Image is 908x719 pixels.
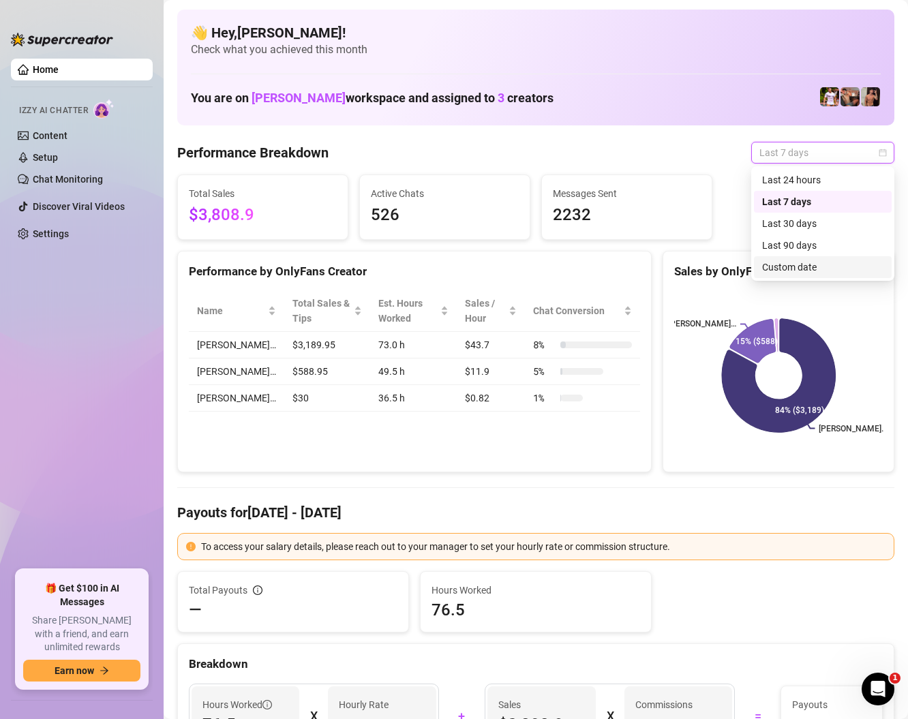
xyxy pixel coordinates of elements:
span: 8 % [533,337,555,352]
th: Chat Conversion [525,290,640,332]
div: Est. Hours Worked [378,296,438,326]
span: 3 [498,91,504,105]
div: Last 24 hours [754,169,892,191]
td: [PERSON_NAME]… [189,385,284,412]
span: Earn now [55,665,94,676]
span: Name [197,303,265,318]
div: Last 90 days [754,234,892,256]
a: Chat Monitoring [33,174,103,185]
img: logo-BBDzfeDw.svg [11,33,113,46]
iframe: Intercom live chat [862,673,894,705]
span: Check what you achieved this month [191,42,881,57]
span: Izzy AI Chatter [19,104,88,117]
h4: Performance Breakdown [177,143,329,162]
a: Settings [33,228,69,239]
span: 1 % [533,391,555,406]
span: 526 [371,202,519,228]
img: Hector [820,87,839,106]
span: info-circle [262,700,272,709]
td: [PERSON_NAME]… [189,358,284,385]
td: 49.5 h [370,358,457,385]
td: 36.5 h [370,385,457,412]
div: Custom date [754,256,892,278]
span: Last 7 days [759,142,886,163]
h1: You are on workspace and assigned to creators [191,91,554,106]
img: Zach [861,87,880,106]
span: — [189,599,202,621]
div: To access your salary details, please reach out to your manager to set your hourly rate or commis... [201,539,886,554]
span: Active Chats [371,186,519,201]
span: 1 [890,673,901,684]
div: Sales by OnlyFans Creator [674,262,883,281]
text: [PERSON_NAME]… [819,424,887,433]
td: $43.7 [457,332,525,358]
div: Last 7 days [762,194,883,209]
article: Commissions [635,697,693,712]
span: 🎁 Get $100 in AI Messages [23,582,140,609]
div: Last 24 hours [762,172,883,187]
span: info-circle [253,585,262,595]
th: Name [189,290,284,332]
td: $0.82 [457,385,525,412]
th: Total Sales & Tips [284,290,370,332]
span: Total Payouts [189,583,247,598]
span: Hours Worked [432,583,640,598]
td: $30 [284,385,370,412]
span: $3,808.9 [189,202,337,228]
span: 2232 [553,202,701,228]
div: Custom date [762,260,883,275]
span: 76.5 [432,599,640,621]
img: Osvaldo [841,87,860,106]
span: Sales [498,697,584,712]
th: Sales / Hour [457,290,525,332]
div: Last 30 days [754,213,892,234]
td: 73.0 h [370,332,457,358]
a: Discover Viral Videos [33,201,125,212]
text: [PERSON_NAME]… [668,320,736,329]
article: Hourly Rate [339,697,389,712]
div: Breakdown [189,655,883,673]
a: Content [33,130,67,141]
img: AI Chatter [93,99,115,119]
span: Hours Worked [202,697,272,712]
div: Performance by OnlyFans Creator [189,262,640,281]
h4: 👋 Hey, [PERSON_NAME] ! [191,23,881,42]
h4: Payouts for [DATE] - [DATE] [177,503,894,522]
span: calendar [879,149,887,157]
td: $11.9 [457,358,525,385]
div: Last 7 days [754,191,892,213]
div: Last 90 days [762,238,883,253]
span: exclamation-circle [186,542,196,551]
td: [PERSON_NAME]… [189,332,284,358]
span: Sales / Hour [465,296,506,326]
span: 5 % [533,364,555,379]
td: $588.95 [284,358,370,385]
button: Earn nowarrow-right [23,660,140,682]
a: Home [33,64,59,75]
a: Setup [33,152,58,163]
span: Messages Sent [553,186,701,201]
div: Last 30 days [762,216,883,231]
span: Total Sales [189,186,337,201]
span: Chat Conversion [533,303,621,318]
span: Share [PERSON_NAME] with a friend, and earn unlimited rewards [23,614,140,654]
span: Total Sales & Tips [292,296,351,326]
span: Payouts [792,697,871,712]
span: [PERSON_NAME] [252,91,346,105]
td: $3,189.95 [284,332,370,358]
span: arrow-right [100,666,109,675]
